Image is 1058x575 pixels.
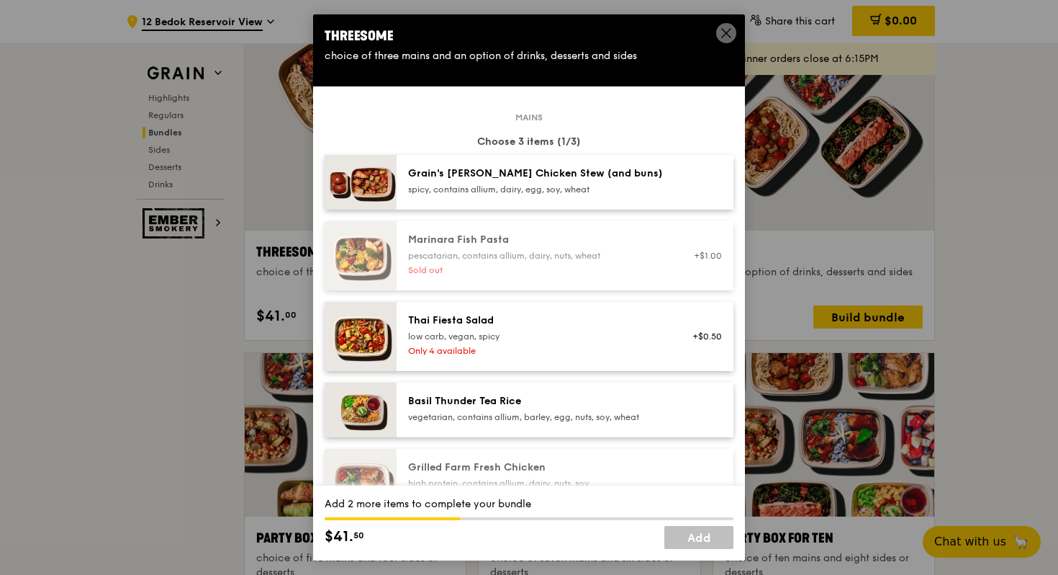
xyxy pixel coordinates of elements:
[408,166,666,181] div: Grain's [PERSON_NAME] Chicken Stew (and buns)
[325,155,397,210] img: daily_normal_Grains-Curry-Chicken-Stew-HORZ.jpg
[325,383,397,437] img: daily_normal_HORZ-Basil-Thunder-Tea-Rice.jpg
[408,184,666,195] div: spicy, contains allium, dairy, egg, soy, wheat
[510,112,548,123] span: Mains
[408,460,666,475] div: Grilled Farm Fresh Chicken
[408,411,666,423] div: vegetarian, contains allium, barley, egg, nuts, soy, wheat
[325,302,397,371] img: daily_normal_Thai_Fiesta_Salad__Horizontal_.jpg
[684,331,722,342] div: +$0.50
[325,135,733,149] div: Choose 3 items (1/3)
[684,250,722,262] div: +$1.00
[408,478,666,489] div: high protein, contains allium, dairy, nuts, soy
[408,250,666,262] div: pescatarian, contains allium, dairy, nuts, wheat
[325,221,397,290] img: daily_normal_Marinara_Fish_Pasta__Horizontal_.jpg
[408,264,666,276] div: Sold out
[408,345,666,357] div: Only 4 available
[408,394,666,409] div: Basil Thunder Tea Rice
[325,49,733,63] div: choice of three mains and an option of drinks, desserts and sides
[325,526,353,548] span: $41.
[664,526,733,549] a: Add
[408,233,666,247] div: Marinara Fish Pasta
[325,497,733,512] div: Add 2 more items to complete your bundle
[408,313,666,328] div: Thai Fiesta Salad
[353,530,364,541] span: 50
[408,331,666,342] div: low carb, vegan, spicy
[325,449,397,518] img: daily_normal_HORZ-Grilled-Farm-Fresh-Chicken.jpg
[325,26,733,46] div: Threesome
